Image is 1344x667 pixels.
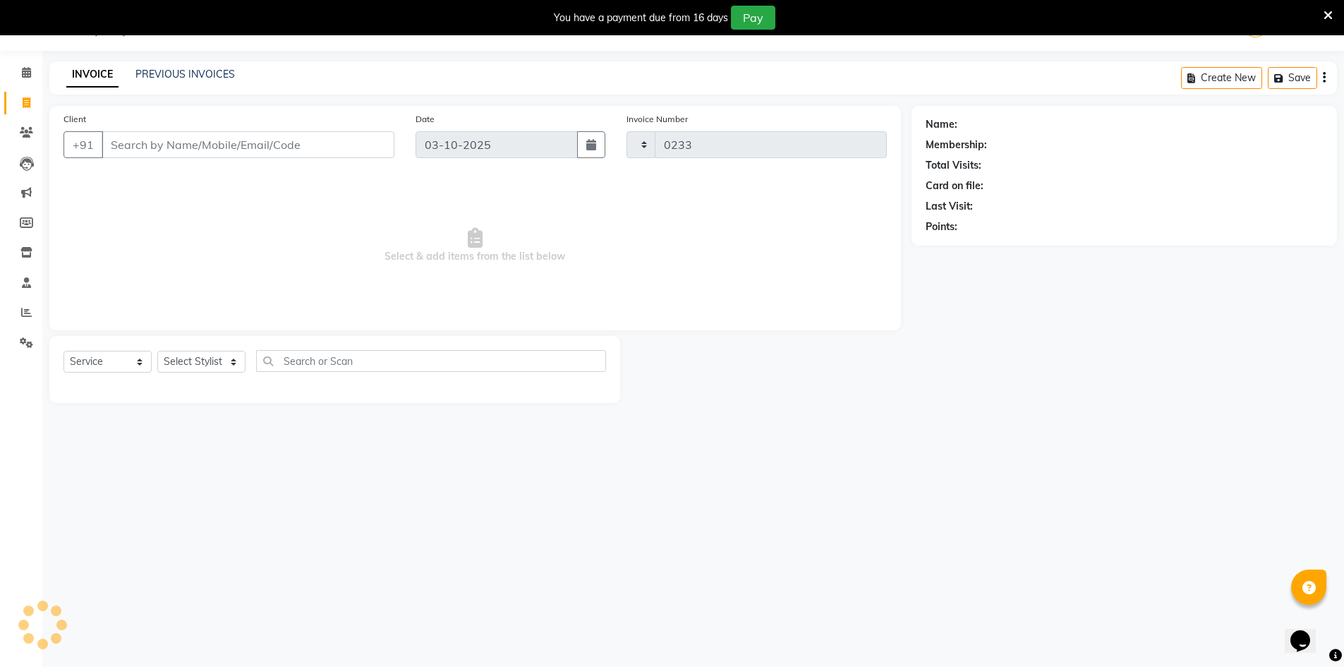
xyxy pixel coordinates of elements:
button: Create New [1181,67,1262,89]
input: Search or Scan [256,350,606,372]
a: INVOICE [66,62,119,88]
div: Points: [926,220,957,234]
div: Card on file: [926,179,983,193]
span: Select & add items from the list below [63,175,887,316]
div: Total Visits: [926,158,981,173]
div: Name: [926,117,957,132]
label: Invoice Number [626,113,688,126]
button: Pay [731,6,775,30]
div: Membership: [926,138,987,152]
iframe: chat widget [1285,611,1330,653]
button: +91 [63,131,103,158]
button: Save [1268,67,1317,89]
label: Client [63,113,86,126]
div: You have a payment due from 16 days [554,11,728,25]
a: PREVIOUS INVOICES [135,68,235,80]
label: Date [416,113,435,126]
input: Search by Name/Mobile/Email/Code [102,131,394,158]
div: Last Visit: [926,199,973,214]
